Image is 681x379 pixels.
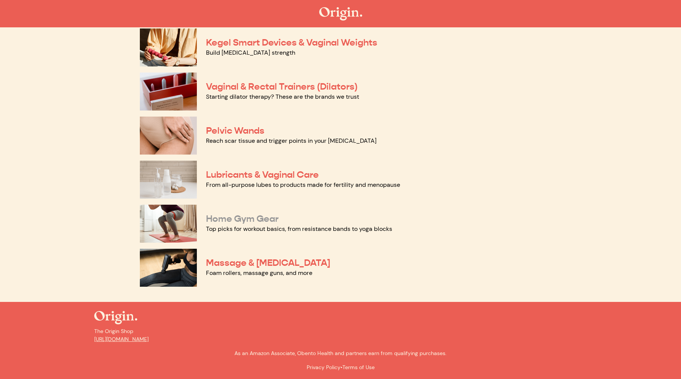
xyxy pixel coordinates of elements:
img: Pelvic Wands [140,117,197,155]
a: Kegel Smart Devices & Vaginal Weights [206,37,377,48]
a: Vaginal & Rectal Trainers (Dilators) [206,81,358,92]
a: Home Gym Gear [206,213,279,224]
a: Privacy Policy [307,364,340,371]
img: Home Gym Gear [140,205,197,243]
a: Starting dilator therapy? These are the brands we trust [206,93,359,101]
p: • [94,363,587,371]
img: Kegel Smart Devices & Vaginal Weights [140,28,197,66]
a: From all-purpose lubes to products made for fertility and menopause [206,181,400,189]
img: Vaginal & Rectal Trainers (Dilators) [140,73,197,111]
a: [URL][DOMAIN_NAME] [94,336,149,343]
img: The Origin Shop [319,7,362,21]
a: Top picks for workout basics, from resistance bands to yoga blocks [206,225,392,233]
p: The Origin Shop [94,327,587,343]
p: As an Amazon Associate, Obento Health and partners earn from qualifying purchases. [94,349,587,357]
a: Pelvic Wands [206,125,264,136]
img: Lubricants & Vaginal Care [140,161,197,199]
a: Terms of Use [342,364,375,371]
a: Reach scar tissue and trigger points in your [MEDICAL_DATA] [206,137,377,145]
a: Build [MEDICAL_DATA] strength [206,49,295,57]
img: The Origin Shop [94,311,137,324]
img: Massage & Myofascial Release [140,249,197,287]
a: Lubricants & Vaginal Care [206,169,319,180]
a: Massage & [MEDICAL_DATA] [206,257,330,268]
a: Foam rollers, massage guns, and more [206,269,312,277]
